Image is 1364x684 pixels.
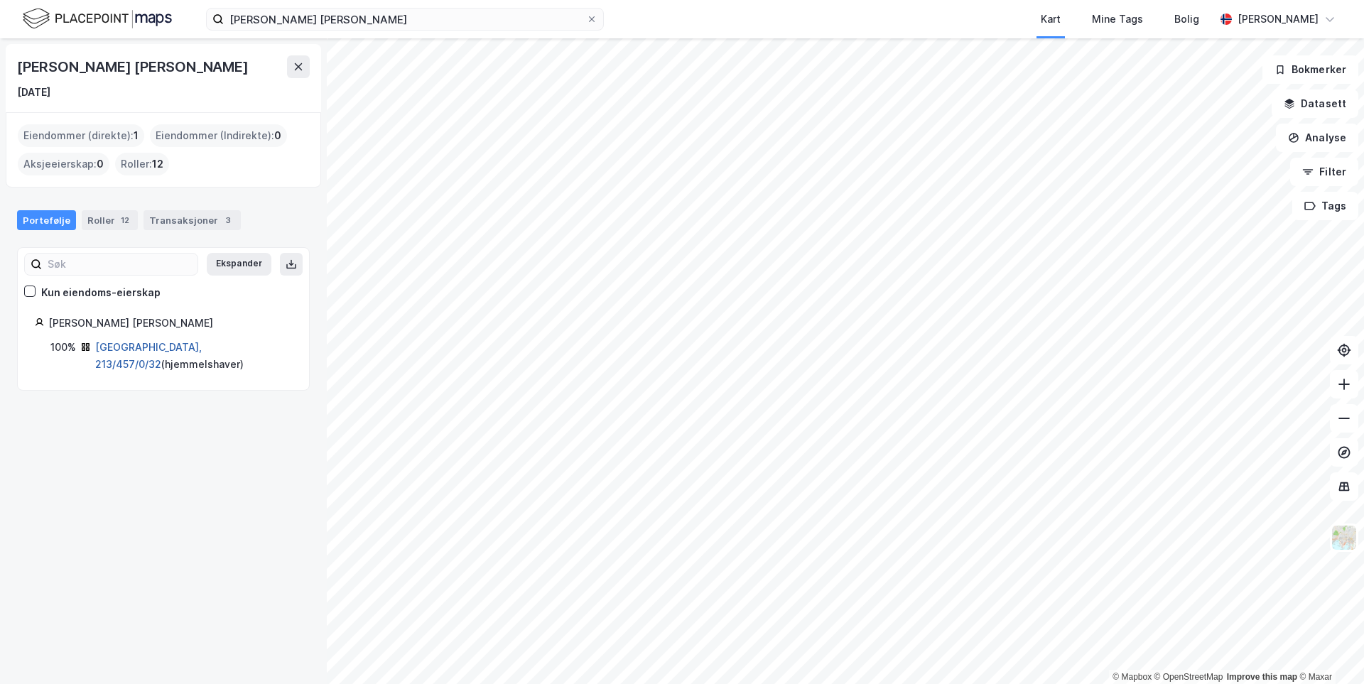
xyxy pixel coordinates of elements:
[1238,11,1319,28] div: [PERSON_NAME]
[1041,11,1061,28] div: Kart
[41,284,161,301] div: Kun eiendoms-eierskap
[95,341,202,370] a: [GEOGRAPHIC_DATA], 213/457/0/32
[48,315,292,332] div: [PERSON_NAME] [PERSON_NAME]
[1154,672,1223,682] a: OpenStreetMap
[17,84,50,101] div: [DATE]
[17,210,76,230] div: Portefølje
[152,156,163,173] span: 12
[224,9,586,30] input: Søk på adresse, matrikkel, gårdeiere, leietakere eller personer
[1092,11,1143,28] div: Mine Tags
[1276,124,1358,152] button: Analyse
[18,153,109,175] div: Aksjeeierskap :
[1293,616,1364,684] iframe: Chat Widget
[150,124,287,147] div: Eiendommer (Indirekte) :
[23,6,172,31] img: logo.f888ab2527a4732fd821a326f86c7f29.svg
[118,213,132,227] div: 12
[274,127,281,144] span: 0
[1290,158,1358,186] button: Filter
[97,156,104,173] span: 0
[18,124,144,147] div: Eiendommer (direkte) :
[1262,55,1358,84] button: Bokmerker
[1292,192,1358,220] button: Tags
[17,55,251,78] div: [PERSON_NAME] [PERSON_NAME]
[42,254,197,275] input: Søk
[1293,616,1364,684] div: Kontrollprogram for chat
[207,253,271,276] button: Ekspander
[221,213,235,227] div: 3
[1272,89,1358,118] button: Datasett
[1331,524,1358,551] img: Z
[115,153,169,175] div: Roller :
[1227,672,1297,682] a: Improve this map
[1174,11,1199,28] div: Bolig
[50,339,76,356] div: 100%
[82,210,138,230] div: Roller
[95,339,292,373] div: ( hjemmelshaver )
[134,127,139,144] span: 1
[1113,672,1152,682] a: Mapbox
[144,210,241,230] div: Transaksjoner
